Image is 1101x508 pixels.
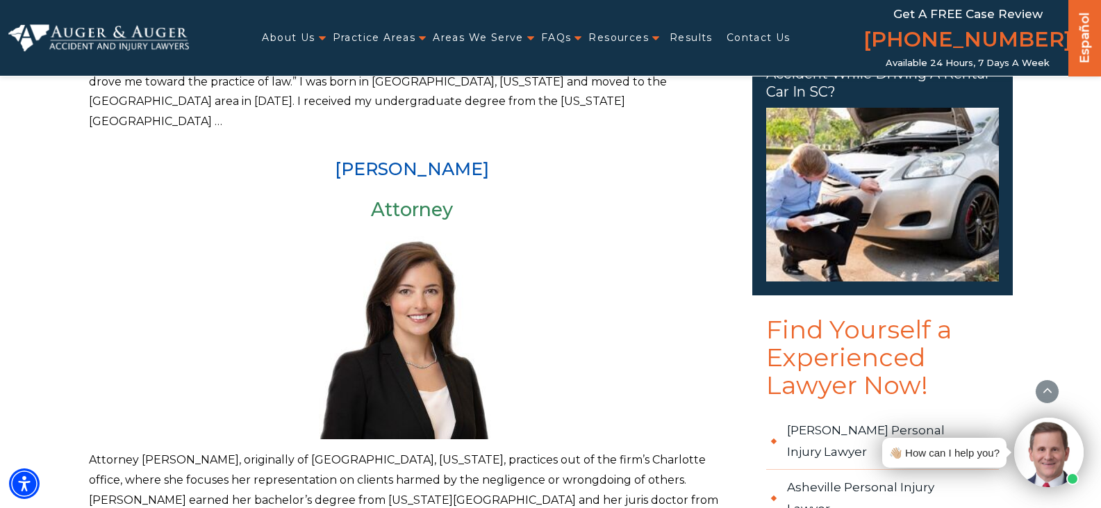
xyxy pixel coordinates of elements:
[766,47,999,281] a: What to Do if I Was in an Accident While Driving a Rental Car in SC? What to Do if I Was in an Ac...
[335,158,489,179] a: [PERSON_NAME]
[89,52,736,132] p: “I have always had a passion for helping others. It was this passion along with a desire to fight...
[766,413,999,470] a: [PERSON_NAME] Personal Injury Lawyer
[863,24,1072,58] a: [PHONE_NUMBER]
[433,24,524,52] a: Areas We Serve
[1035,379,1059,404] button: scroll to up
[886,58,1050,69] span: Available 24 Hours, 7 Days a Week
[262,24,315,52] a: About Us
[670,24,713,52] a: Results
[588,24,649,52] a: Resources
[308,231,516,439] img: Madison McLawhorn
[889,443,1000,462] div: 👋🏼 How can I help you?
[333,24,416,52] a: Practice Areas
[89,199,736,220] h3: Attorney
[752,316,1013,413] span: Find Yourself a Experienced Lawyer Now!
[541,24,572,52] a: FAQs
[1014,418,1084,487] img: Intaker widget Avatar
[9,468,40,499] div: Accessibility Menu
[766,108,999,281] img: What to Do if I Was in an Accident While Driving a Rental Car in SC?
[893,7,1043,21] span: Get a FREE Case Review
[8,24,189,52] img: Auger & Auger Accident and Injury Lawyers Logo
[727,24,790,52] a: Contact Us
